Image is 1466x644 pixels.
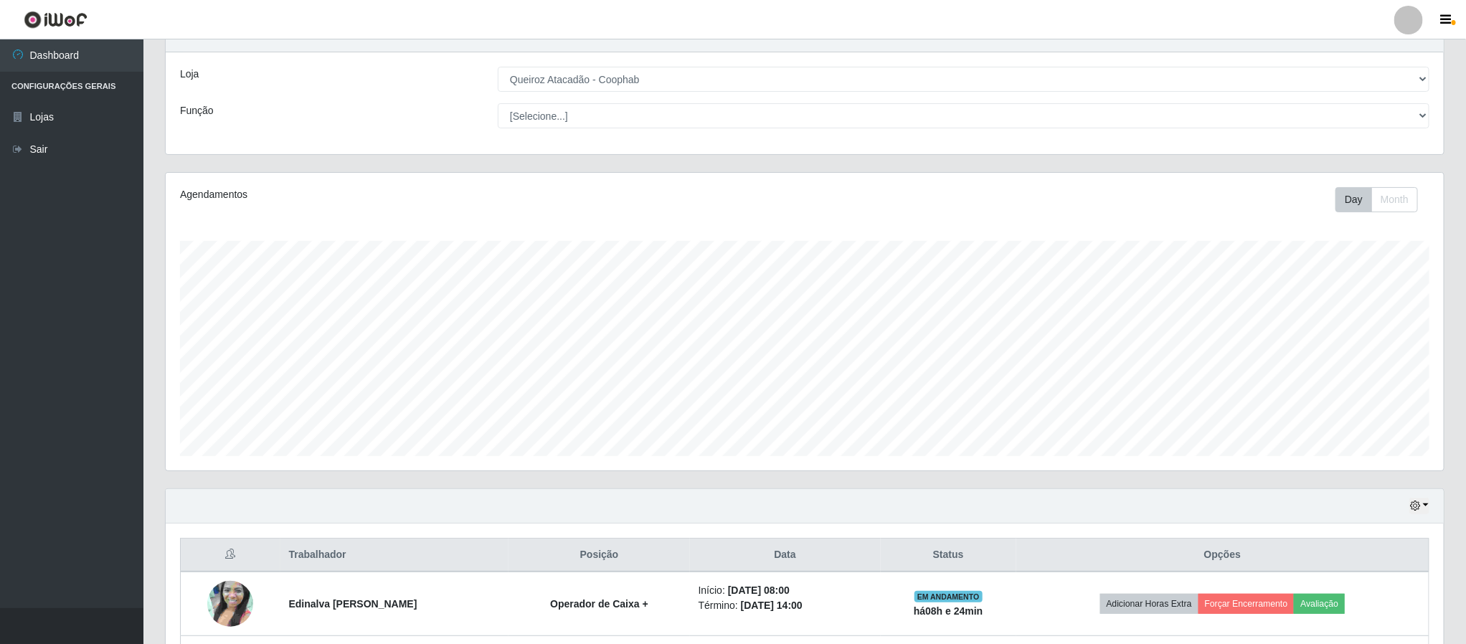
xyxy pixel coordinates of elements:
[1198,594,1295,614] button: Forçar Encerramento
[1294,594,1345,614] button: Avaliação
[690,539,881,572] th: Data
[1335,187,1429,212] div: Toolbar with button groups
[180,103,214,118] label: Função
[1335,187,1372,212] button: Day
[1371,187,1418,212] button: Month
[1335,187,1418,212] div: First group
[1100,594,1198,614] button: Adicionar Horas Extra
[280,539,509,572] th: Trabalhador
[914,605,983,617] strong: há 08 h e 24 min
[741,600,803,611] time: [DATE] 14:00
[24,11,88,29] img: CoreUI Logo
[699,583,872,598] li: Início:
[509,539,689,572] th: Posição
[180,67,199,82] label: Loja
[180,187,688,202] div: Agendamentos
[699,598,872,613] li: Término:
[289,598,417,610] strong: Edinalva [PERSON_NAME]
[914,591,983,602] span: EM ANDAMENTO
[728,584,790,596] time: [DATE] 08:00
[1016,539,1429,572] th: Opções
[881,539,1016,572] th: Status
[550,598,648,610] strong: Operador de Caixa +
